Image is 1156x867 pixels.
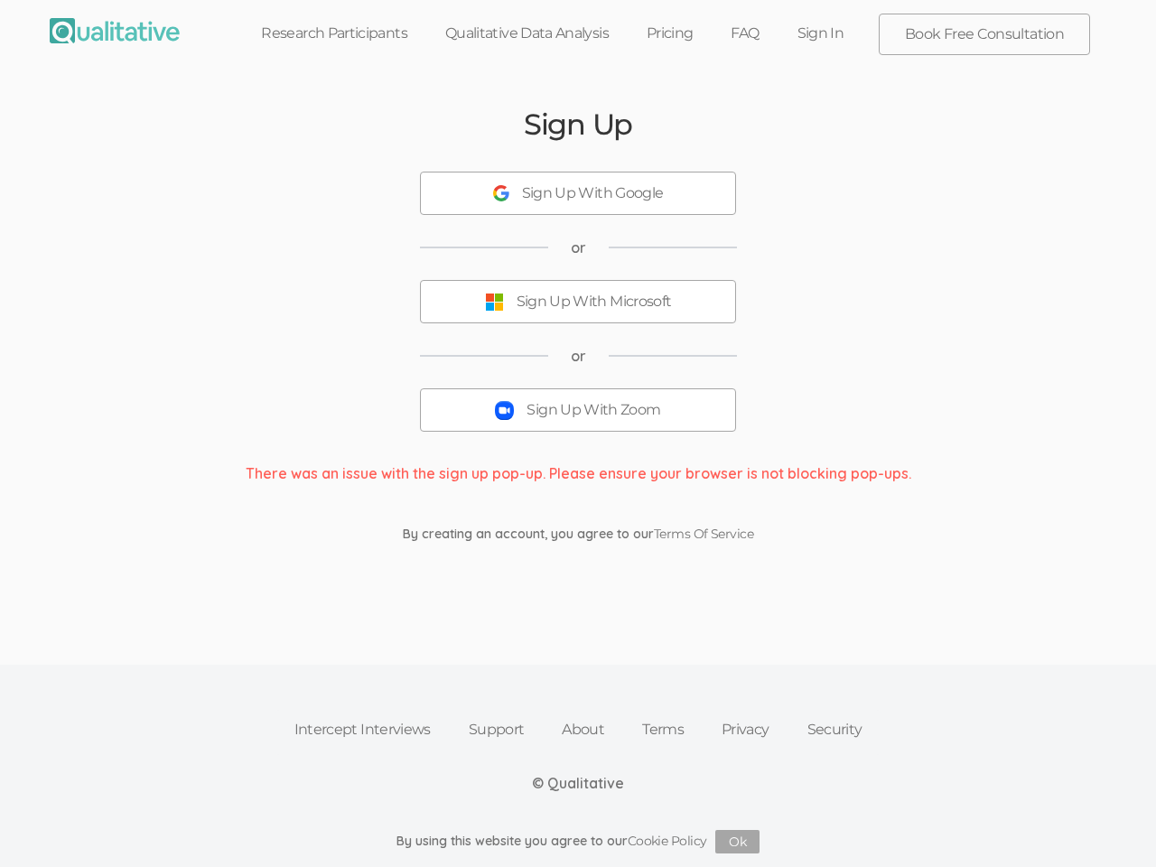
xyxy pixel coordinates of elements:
[532,773,624,794] div: © Qualitative
[517,292,672,312] div: Sign Up With Microsoft
[1066,780,1156,867] iframe: Chat Widget
[571,346,586,367] span: or
[495,401,514,420] img: Sign Up With Zoom
[712,14,778,53] a: FAQ
[50,18,180,43] img: Qualitative
[242,14,426,53] a: Research Participants
[628,14,713,53] a: Pricing
[232,463,925,484] div: There was an issue with the sign up pop-up. Please ensure your browser is not blocking pop-ups.
[788,710,881,750] a: Security
[420,280,736,323] button: Sign Up With Microsoft
[522,183,664,204] div: Sign Up With Google
[623,710,703,750] a: Terms
[527,400,660,421] div: Sign Up With Zoom
[628,833,707,849] a: Cookie Policy
[485,293,504,312] img: Sign Up With Microsoft
[420,388,736,432] button: Sign Up With Zoom
[880,14,1089,54] a: Book Free Consultation
[420,172,736,215] button: Sign Up With Google
[426,14,628,53] a: Qualitative Data Analysis
[389,525,767,543] div: By creating an account, you agree to our
[654,526,753,542] a: Terms Of Service
[703,710,788,750] a: Privacy
[275,710,450,750] a: Intercept Interviews
[493,185,509,201] img: Sign Up With Google
[778,14,863,53] a: Sign In
[450,710,544,750] a: Support
[543,710,623,750] a: About
[571,238,586,258] span: or
[396,830,760,853] div: By using this website you agree to our
[524,108,632,140] h2: Sign Up
[715,830,760,853] button: Ok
